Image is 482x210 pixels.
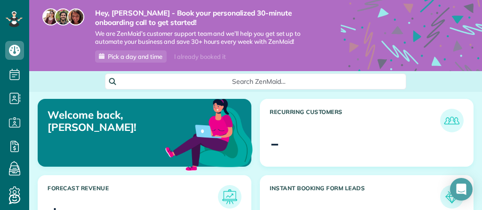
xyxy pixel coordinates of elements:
span: Pick a day and time [108,53,162,60]
div: - [270,131,280,154]
h3: Instant Booking Form Leads [270,185,440,209]
img: icon_forecast_revenue-8c13a41c7ed35a8dcfafea3cbb826a0462acb37728057bba2d056411b612bbbe.png [220,187,239,206]
div: I already booked it [169,51,231,63]
img: jorge-587dff0eeaa6aab1f244e6dc62b8924c3b6ad411094392a53c71c6c4a576187d.jpg [55,8,72,25]
div: Open Intercom Messenger [450,178,473,201]
img: icon_form_leads-04211a6a04a5b2264e4ee56bc0799ec3eb69b7e499cbb523a139df1d13a81ae0.png [442,187,461,206]
strong: Hey, [PERSON_NAME] - Book your personalized 30-minute onboarding call to get started! [95,8,313,27]
img: dashboard_welcome-42a62b7d889689a78055ac9021e634bf52bae3f8056760290aed330b23ab8690.png [163,88,255,179]
p: Welcome back, [PERSON_NAME]! [48,109,183,134]
img: michelle-19f622bdf1676172e81f8f8fba1fb50e276960ebfe0243fe18214015130c80e4.jpg [67,8,84,25]
h3: Recurring Customers [270,109,440,132]
span: We are ZenMaid’s customer support team and we’ll help you get set up to automate your business an... [95,30,313,46]
h3: Forecast Revenue [48,185,218,209]
a: Pick a day and time [95,50,167,63]
img: maria-72a9807cf96188c08ef61303f053569d2e2a8a1cde33d635c8a3ac13582a053d.jpg [42,8,59,25]
img: icon_recurring_customers-cf858462ba22bcd05b5a5880d41d6543d210077de5bb9ebc9590e49fd87d84ed.png [442,111,461,130]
